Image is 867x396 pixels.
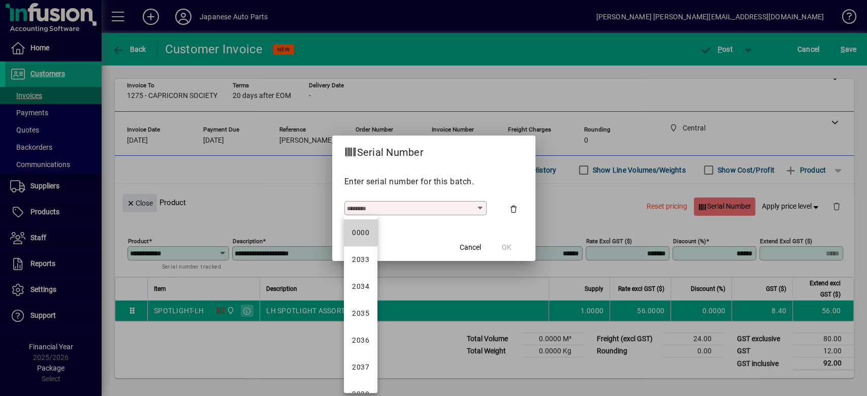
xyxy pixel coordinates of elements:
[344,176,523,188] p: Enter serial number for this batch.
[352,335,369,346] div: 2036
[344,354,377,381] mat-option: 2037
[344,219,377,246] mat-option: 0000
[344,246,377,273] mat-option: 2033
[352,362,369,373] div: 2037
[352,308,369,319] div: 2035
[454,239,487,257] button: Cancel
[460,242,481,253] span: Cancel
[344,273,377,300] mat-option: 2034
[344,300,377,327] mat-option: 2035
[352,227,369,238] div: 0000
[347,215,478,226] mat-error: Required
[352,254,369,265] div: 2033
[344,327,377,354] mat-option: 2036
[352,281,369,292] div: 2034
[332,136,436,165] h2: Serial Number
